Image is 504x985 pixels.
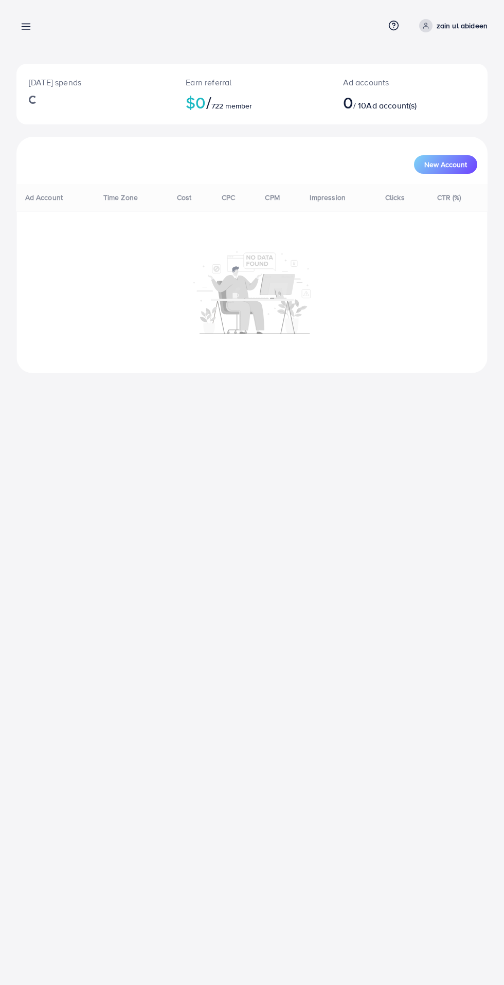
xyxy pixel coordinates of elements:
[186,93,318,112] h2: $0
[343,76,436,88] p: Ad accounts
[186,76,318,88] p: Earn referral
[414,155,477,174] button: New Account
[211,101,253,111] span: 722 member
[206,90,211,114] span: /
[366,100,417,111] span: Ad account(s)
[343,90,353,114] span: 0
[437,20,488,32] p: zain ul abideen
[415,19,488,32] a: zain ul abideen
[343,93,436,112] h2: / 10
[29,76,161,88] p: [DATE] spends
[424,161,467,168] span: New Account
